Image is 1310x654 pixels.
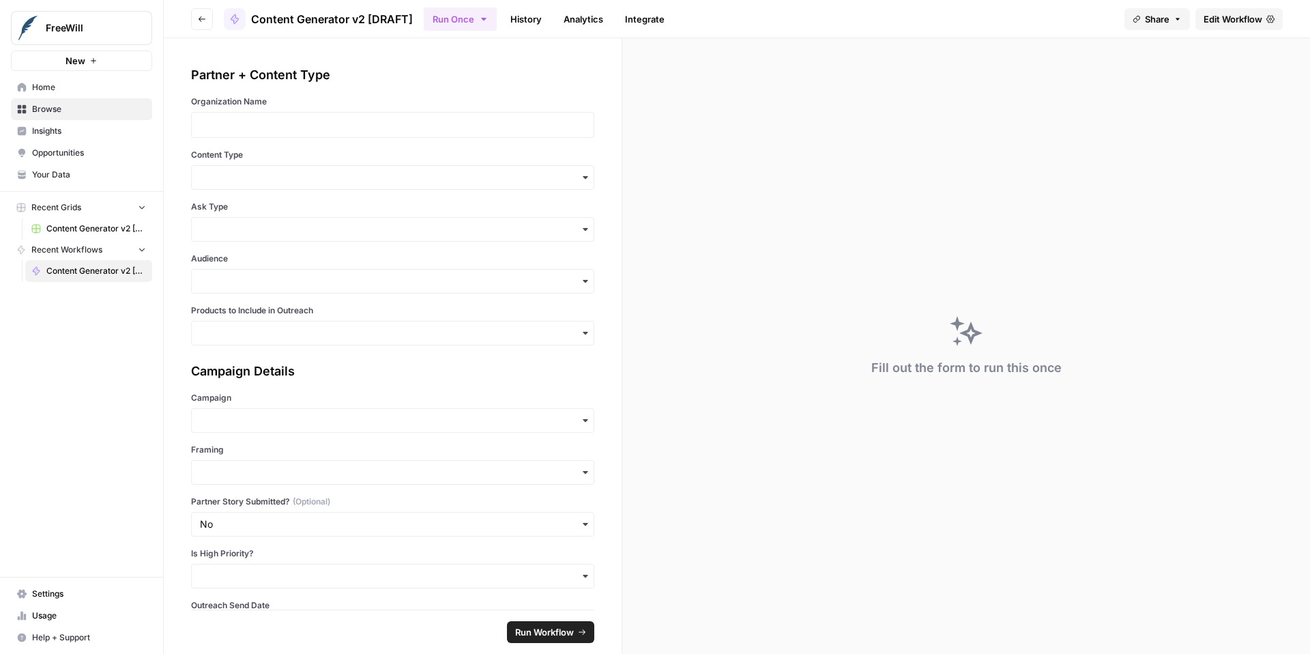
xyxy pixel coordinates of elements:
[555,8,611,30] a: Analytics
[25,260,152,282] a: Content Generator v2 [DRAFT]
[31,244,102,256] span: Recent Workflows
[46,223,146,235] span: Content Generator v2 [DRAFT] Test
[191,392,594,404] label: Campaign
[191,599,594,612] label: Outreach Send Date
[871,358,1062,378] div: Fill out the form to run this once
[200,517,585,531] input: No
[191,362,594,381] div: Campaign Details
[46,265,146,277] span: Content Generator v2 [DRAFT]
[25,218,152,240] a: Content Generator v2 [DRAFT] Test
[11,240,152,260] button: Recent Workflows
[502,8,550,30] a: History
[1124,8,1190,30] button: Share
[251,11,413,27] span: Content Generator v2 [DRAFT]
[191,66,594,85] div: Partner + Content Type
[11,120,152,142] a: Insights
[424,8,497,31] button: Run Once
[293,496,330,508] span: (Optional)
[65,54,85,68] span: New
[191,496,594,508] label: Partner Story Submitted?
[32,169,146,181] span: Your Data
[191,96,594,108] label: Organization Name
[46,21,128,35] span: FreeWill
[11,164,152,186] a: Your Data
[507,621,594,643] button: Run Workflow
[11,142,152,164] a: Opportunities
[16,16,40,40] img: FreeWill Logo
[617,8,673,30] a: Integrate
[32,631,146,644] span: Help + Support
[191,201,594,213] label: Ask Type
[32,610,146,622] span: Usage
[191,444,594,456] label: Framing
[32,81,146,94] span: Home
[191,253,594,265] label: Audience
[32,125,146,137] span: Insights
[11,51,152,71] button: New
[191,149,594,161] label: Content Type
[11,197,152,218] button: Recent Grids
[191,304,594,317] label: Products to Include in Outreach
[11,11,152,45] button: Workspace: FreeWill
[515,625,574,639] span: Run Workflow
[32,103,146,115] span: Browse
[224,8,413,30] a: Content Generator v2 [DRAFT]
[1204,12,1262,26] span: Edit Workflow
[1145,12,1169,26] span: Share
[11,605,152,627] a: Usage
[11,98,152,120] a: Browse
[1195,8,1283,30] a: Edit Workflow
[11,76,152,98] a: Home
[11,627,152,649] button: Help + Support
[191,548,594,560] label: Is High Priority?
[11,583,152,605] a: Settings
[32,588,146,600] span: Settings
[32,147,146,159] span: Opportunities
[31,201,81,214] span: Recent Grids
